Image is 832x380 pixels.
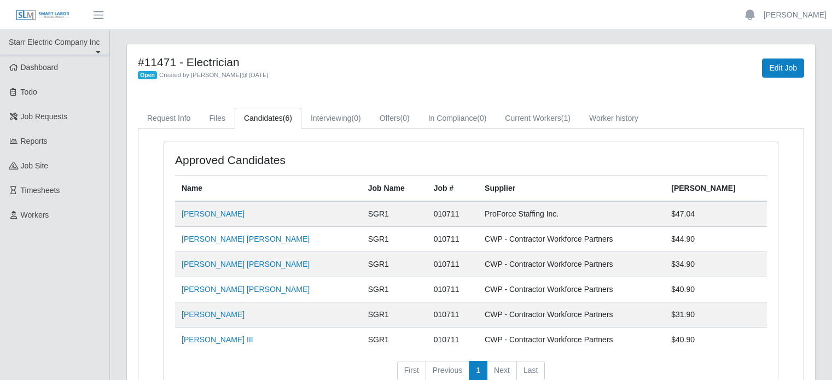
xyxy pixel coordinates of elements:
span: job site [21,161,49,170]
td: SGR1 [362,328,427,353]
span: Timesheets [21,186,60,195]
a: Candidates [235,108,301,129]
td: 010711 [427,227,478,252]
td: $40.90 [665,328,767,353]
a: Current Workers [496,108,580,129]
td: 010711 [427,201,478,227]
span: Open [138,71,157,80]
th: [PERSON_NAME] [665,176,767,202]
a: [PERSON_NAME] [182,209,245,218]
span: Job Requests [21,112,68,121]
td: CWP - Contractor Workforce Partners [478,227,665,252]
span: (6) [283,114,292,122]
span: Dashboard [21,63,59,72]
td: CWP - Contractor Workforce Partners [478,277,665,302]
span: (0) [352,114,361,122]
td: $31.90 [665,302,767,328]
td: 010711 [427,302,478,328]
span: Workers [21,211,49,219]
h4: #11471 - Electrician [138,55,520,69]
a: In Compliance [419,108,496,129]
a: Edit Job [762,59,804,78]
span: Todo [21,87,37,96]
td: SGR1 [362,227,427,252]
td: SGR1 [362,302,427,328]
a: [PERSON_NAME] [PERSON_NAME] [182,235,310,243]
span: (0) [400,114,410,122]
span: Created by [PERSON_NAME] @ [DATE] [159,72,269,78]
a: Offers [370,108,419,129]
h4: Approved Candidates [175,153,412,167]
a: [PERSON_NAME] [PERSON_NAME] [182,260,310,268]
th: Job # [427,176,478,202]
a: [PERSON_NAME] [PERSON_NAME] [182,285,310,294]
a: [PERSON_NAME] [182,310,245,319]
td: CWP - Contractor Workforce Partners [478,328,665,353]
a: [PERSON_NAME] [764,9,827,21]
td: 010711 [427,277,478,302]
td: $47.04 [665,201,767,227]
span: (1) [561,114,571,122]
span: Reports [21,137,48,145]
td: $34.90 [665,252,767,277]
td: 010711 [427,252,478,277]
td: CWP - Contractor Workforce Partners [478,302,665,328]
img: SLM Logo [15,9,70,21]
td: SGR1 [362,252,427,277]
a: [PERSON_NAME] III [182,335,253,344]
a: Files [200,108,235,129]
th: Supplier [478,176,665,202]
td: ProForce Staffing Inc. [478,201,665,227]
th: Name [175,176,362,202]
td: 010711 [427,328,478,353]
th: Job Name [362,176,427,202]
td: $44.90 [665,227,767,252]
a: Request Info [138,108,200,129]
span: (0) [477,114,486,122]
td: SGR1 [362,201,427,227]
td: CWP - Contractor Workforce Partners [478,252,665,277]
a: Worker history [580,108,648,129]
a: Interviewing [301,108,370,129]
td: $40.90 [665,277,767,302]
td: SGR1 [362,277,427,302]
